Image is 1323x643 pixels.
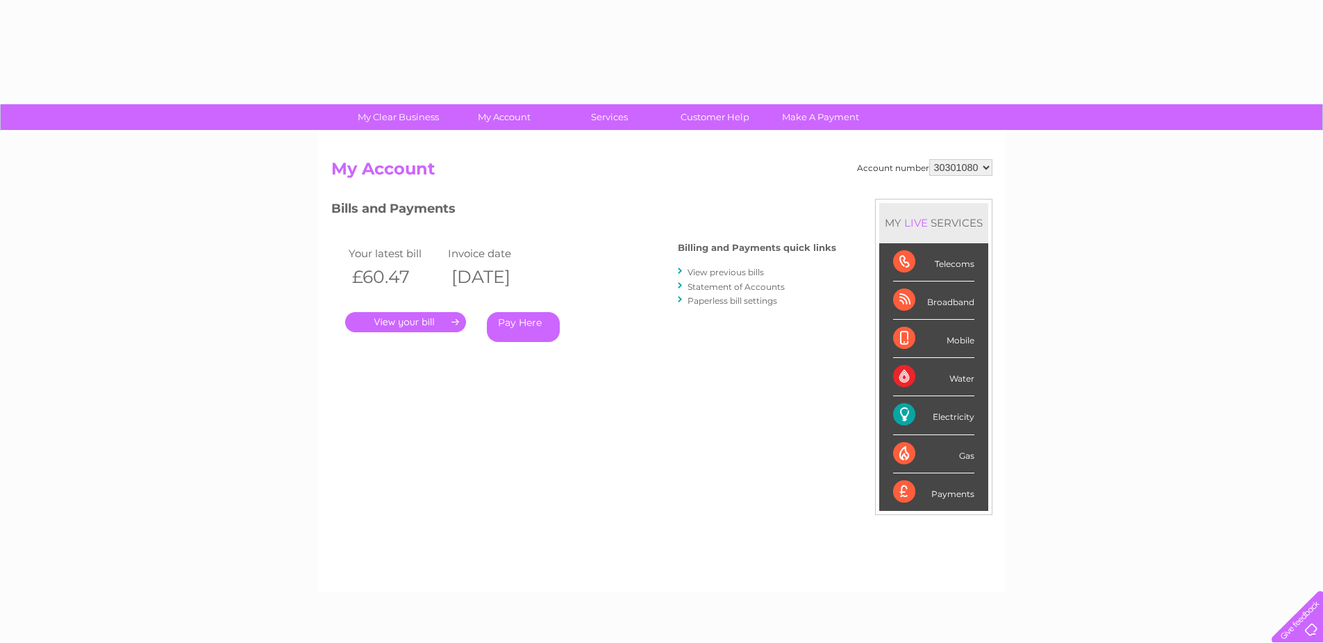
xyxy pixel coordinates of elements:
[331,159,992,186] h2: My Account
[893,435,974,473] div: Gas
[487,312,560,342] a: Pay Here
[688,267,764,277] a: View previous bills
[893,282,974,320] div: Broadband
[658,104,772,130] a: Customer Help
[857,159,992,176] div: Account number
[345,263,445,291] th: £60.47
[345,244,445,263] td: Your latest bill
[763,104,878,130] a: Make A Payment
[901,216,931,229] div: LIVE
[893,320,974,358] div: Mobile
[444,244,544,263] td: Invoice date
[893,358,974,396] div: Water
[893,243,974,282] div: Telecoms
[893,473,974,511] div: Payments
[345,312,466,332] a: .
[893,396,974,434] div: Electricity
[444,263,544,291] th: [DATE]
[688,282,785,292] a: Statement of Accounts
[552,104,667,130] a: Services
[688,295,777,306] a: Paperless bill settings
[341,104,456,130] a: My Clear Business
[331,199,836,223] h3: Bills and Payments
[447,104,561,130] a: My Account
[879,203,988,243] div: MY SERVICES
[678,243,836,253] h4: Billing and Payments quick links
